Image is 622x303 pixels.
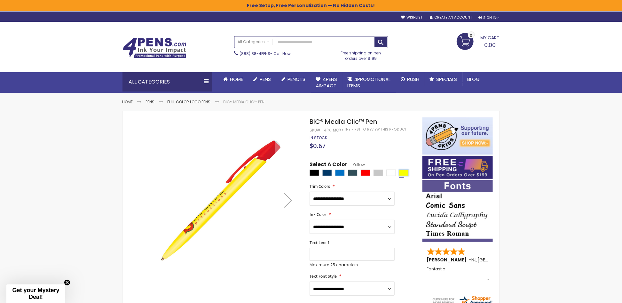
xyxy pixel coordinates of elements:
span: Trim Colors [310,184,330,189]
span: Select A Color [310,161,347,170]
span: Home [230,76,243,83]
span: 0 [470,33,473,39]
a: Specials [425,72,462,86]
span: [GEOGRAPHIC_DATA] [478,257,525,263]
span: All Categories [238,39,270,44]
img: 4pens 4 kids [422,117,493,155]
div: Silver [374,170,383,176]
span: Text Font Style [310,274,337,279]
img: Free shipping on orders over $199 [422,156,493,179]
p: Maximum 25 characters [310,262,395,267]
a: Full Color Logo Pens [168,99,211,105]
div: Forest Green [348,170,358,176]
div: Black [310,170,319,176]
span: Pens [260,76,271,83]
a: Home [122,99,133,105]
a: All Categories [235,36,273,47]
span: $0.67 [310,141,326,150]
a: Pens [146,99,155,105]
div: Free shipping on pen orders over $199 [334,48,388,61]
span: - , [469,257,525,263]
span: [PERSON_NAME] [427,257,469,263]
div: Fantastic [427,267,489,281]
span: In stock [310,135,327,140]
span: Yellow [347,162,365,167]
strong: SKU [310,127,321,133]
span: Text Line 1 [310,240,330,245]
a: Be the first to review this product [339,127,406,132]
span: NJ [472,257,477,263]
img: font-personalization-examples [422,180,493,242]
span: BIC® Media Clic™ Pen [310,117,377,126]
a: 0.00 0 [457,33,500,49]
div: 4PK-MC [324,128,339,133]
iframe: Google Customer Reviews [569,286,622,303]
div: Sign In [478,15,500,20]
button: Close teaser [64,279,70,286]
span: Specials [437,76,457,83]
div: Navy Blue [322,170,332,176]
span: Ink Color [310,212,326,217]
a: Pens [248,72,276,86]
a: Rush [396,72,425,86]
div: Yellow [399,170,409,176]
a: 4PROMOTIONALITEMS [342,72,396,93]
div: White [386,170,396,176]
img: 4pk-mc-bic-media-clic-pen3_1.jpg [135,116,301,283]
a: Pencils [276,72,311,86]
a: Home [218,72,248,86]
div: Next [275,117,301,283]
div: Blue Light [335,170,345,176]
a: Blog [462,72,485,86]
a: (888) 88-4PENS [240,51,271,56]
span: 0.00 [484,41,496,49]
span: - Call Now! [240,51,292,56]
span: Blog [468,76,480,83]
div: All Categories [122,72,212,92]
a: Wishlist [401,15,422,20]
img: 4Pens Custom Pens and Promotional Products [122,38,186,58]
span: Rush [407,76,420,83]
div: Get your Mystery Deal!Close teaser [6,284,65,303]
span: 4Pens 4impact [316,76,337,89]
div: Red [361,170,370,176]
span: Pencils [288,76,306,83]
div: Availability [310,135,327,140]
span: 4PROMOTIONAL ITEMS [348,76,391,89]
a: 4Pens4impact [311,72,342,93]
a: Create an Account [430,15,472,20]
span: Get your Mystery Deal! [12,287,59,300]
li: BIC® Media Clic™ Pen [224,100,265,105]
